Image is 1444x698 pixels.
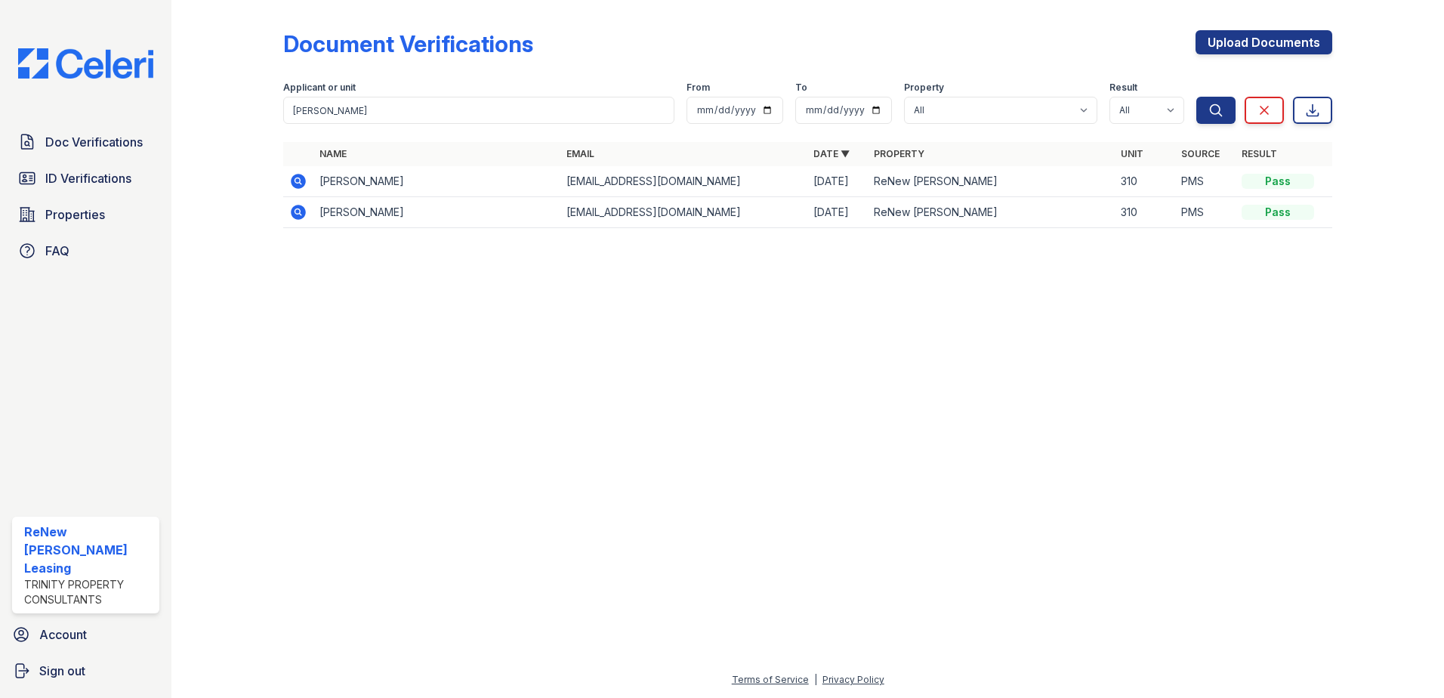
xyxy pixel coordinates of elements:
[566,148,594,159] a: Email
[822,674,884,685] a: Privacy Policy
[1175,166,1236,197] td: PMS
[1175,197,1236,228] td: PMS
[795,82,807,94] label: To
[6,656,165,686] a: Sign out
[807,166,868,197] td: [DATE]
[39,625,87,644] span: Account
[12,199,159,230] a: Properties
[560,166,807,197] td: [EMAIL_ADDRESS][DOMAIN_NAME]
[1242,174,1314,189] div: Pass
[814,674,817,685] div: |
[45,205,105,224] span: Properties
[813,148,850,159] a: Date ▼
[1115,166,1175,197] td: 310
[45,242,69,260] span: FAQ
[319,148,347,159] a: Name
[1115,197,1175,228] td: 310
[1121,148,1143,159] a: Unit
[687,82,710,94] label: From
[6,48,165,79] img: CE_Logo_Blue-a8612792a0a2168367f1c8372b55b34899dd931a85d93a1a3d3e32e68fde9ad4.png
[874,148,924,159] a: Property
[560,197,807,228] td: [EMAIL_ADDRESS][DOMAIN_NAME]
[283,82,356,94] label: Applicant or unit
[12,236,159,266] a: FAQ
[45,133,143,151] span: Doc Verifications
[39,662,85,680] span: Sign out
[1181,148,1220,159] a: Source
[1109,82,1137,94] label: Result
[1196,30,1332,54] a: Upload Documents
[807,197,868,228] td: [DATE]
[313,166,560,197] td: [PERSON_NAME]
[868,197,1115,228] td: ReNew [PERSON_NAME]
[283,97,674,124] input: Search by name, email, or unit number
[6,619,165,650] a: Account
[313,197,560,228] td: [PERSON_NAME]
[12,163,159,193] a: ID Verifications
[12,127,159,157] a: Doc Verifications
[904,82,944,94] label: Property
[45,169,131,187] span: ID Verifications
[1242,148,1277,159] a: Result
[24,577,153,607] div: Trinity Property Consultants
[24,523,153,577] div: ReNew [PERSON_NAME] Leasing
[868,166,1115,197] td: ReNew [PERSON_NAME]
[732,674,809,685] a: Terms of Service
[283,30,533,57] div: Document Verifications
[1242,205,1314,220] div: Pass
